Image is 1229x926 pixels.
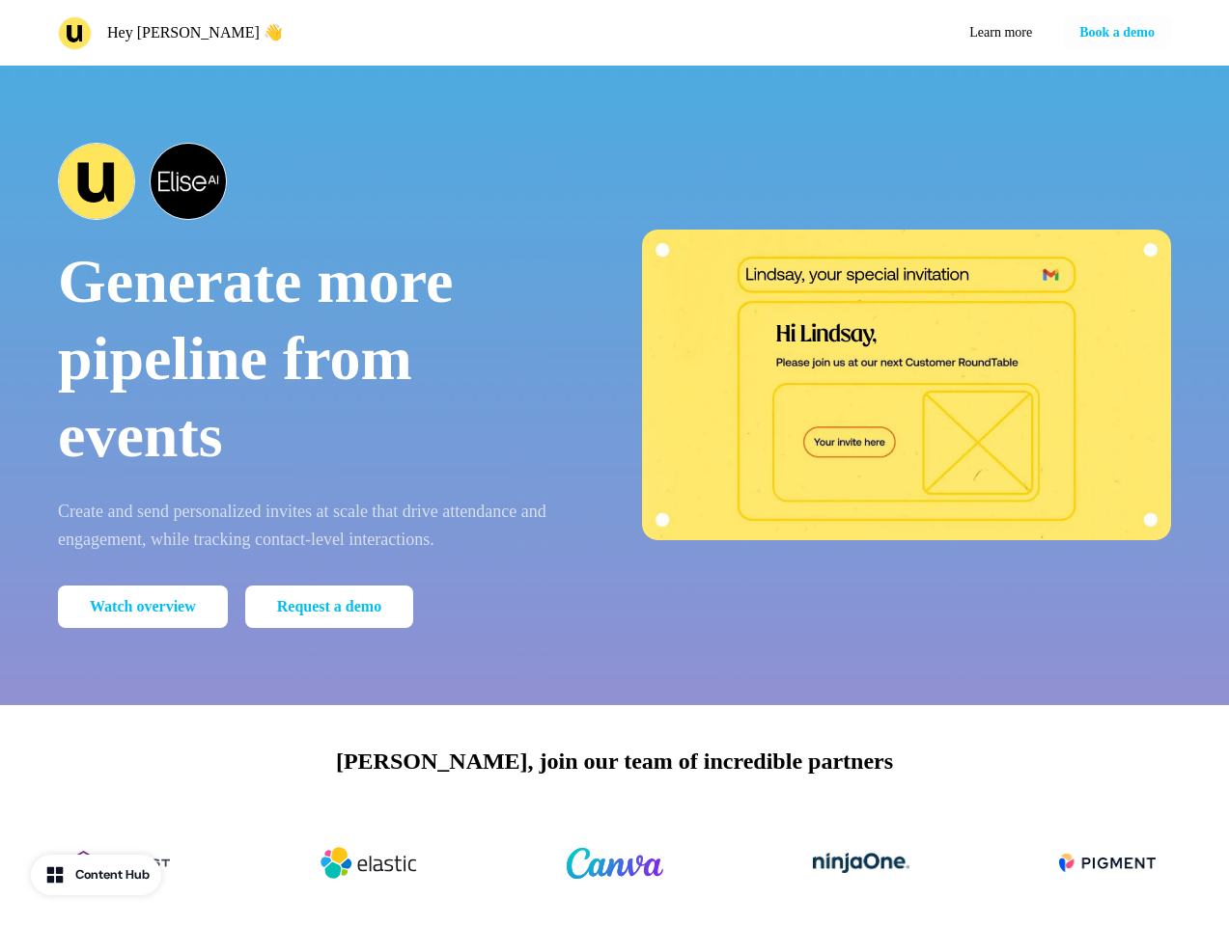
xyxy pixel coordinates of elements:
[336,744,893,778] p: [PERSON_NAME], join our team of incredible partners
[58,247,453,470] strong: Generate more pipeline from events
[107,21,283,44] p: Hey [PERSON_NAME] 👋
[58,498,588,555] p: Create and send personalized invites at scale that drive attendance and engagement, while trackin...
[1063,15,1171,50] button: Book a demo
[31,855,161,895] button: Content Hub
[58,586,228,628] a: Watch overview
[954,15,1047,50] a: Learn more
[75,865,150,885] div: Content Hub
[245,586,413,628] a: Request a demo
